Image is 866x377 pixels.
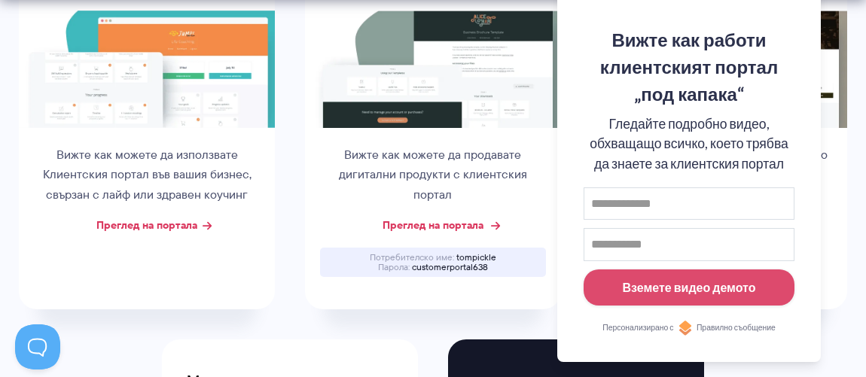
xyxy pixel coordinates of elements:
font: Парола [378,260,408,273]
img: Персонализирано с RightMessage [678,321,693,336]
iframe: Превключване на поддръжката на клиенти [15,324,60,369]
font: Вземете видео демото [623,280,756,294]
font: Вижте как работи клиентският портал „под капака“ [600,29,778,105]
a: Персонализирано сПравилно съобщение [584,321,794,336]
font: Вижте как можете да продавате дигитални продукти с клиентския портал [339,146,527,203]
font: customerportal638 [412,260,488,273]
font: Потребителско име [370,251,453,263]
font: Вижте как можете да използвате Клиентския портал във вашия бизнес, свързан с лайф или здравен коу... [43,146,252,203]
font: Гледайте подробно видео, обхващащо всичко, което трябва да знаете за клиентския портал [590,116,788,172]
a: Преглед на портала [383,217,483,233]
font: Правилно съобщение [697,323,776,332]
button: Вземете видео демото [584,269,794,306]
font: tompickle [456,251,496,263]
a: Преглед на портала [96,217,197,233]
font: Персонализирано с [602,323,673,332]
